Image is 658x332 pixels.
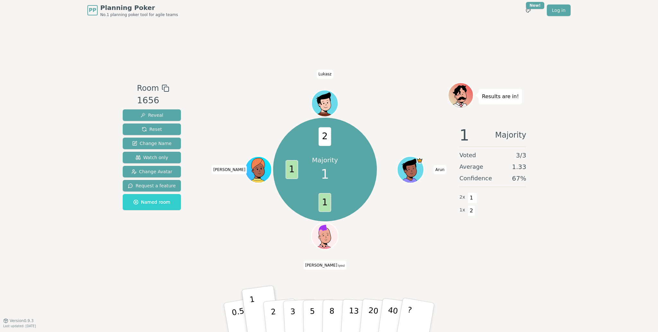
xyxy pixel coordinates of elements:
[123,138,181,149] button: Change Name
[100,3,178,12] span: Planning Poker
[131,168,173,175] span: Change Avatar
[495,127,526,143] span: Majority
[319,193,331,212] span: 1
[100,12,178,17] span: No.1 planning poker tool for agile teams
[123,123,181,135] button: Reset
[123,194,181,210] button: Named room
[337,264,345,267] span: (you)
[10,318,34,323] span: Version 0.9.3
[522,4,534,16] button: New!
[459,127,469,143] span: 1
[321,165,329,184] span: 1
[137,82,159,94] span: Room
[123,166,181,177] button: Change Avatar
[87,3,178,17] a: PPPlanning PokerNo.1 planning poker tool for agile teams
[123,109,181,121] button: Reveal
[3,318,34,323] button: Version0.9.3
[136,154,168,161] span: Watch only
[212,165,247,174] span: Click to change your name
[468,205,475,216] span: 2
[142,126,162,132] span: Reset
[128,183,176,189] span: Request a feature
[416,157,423,164] span: Arun is the host
[459,162,483,171] span: Average
[468,192,475,203] span: 1
[459,194,465,201] span: 2 x
[249,295,259,330] p: 1
[459,174,492,183] span: Confidence
[286,160,298,179] span: 1
[459,151,476,160] span: Voted
[132,140,172,147] span: Change Name
[312,223,337,248] button: Click to change your avatar
[133,199,170,205] span: Named room
[123,180,181,192] button: Request a feature
[434,165,446,174] span: Click to change your name
[526,2,544,9] div: New!
[140,112,163,118] span: Reveal
[512,162,526,171] span: 1.33
[317,70,333,79] span: Click to change your name
[312,156,338,165] p: Majority
[547,4,571,16] a: Log in
[482,92,519,101] p: Results are in!
[459,207,465,214] span: 1 x
[137,94,169,107] div: 1656
[3,324,36,328] span: Last updated: [DATE]
[89,6,96,14] span: PP
[304,260,346,269] span: Click to change your name
[319,127,331,146] span: 2
[512,174,526,183] span: 67 %
[123,152,181,163] button: Watch only
[516,151,526,160] span: 3 / 3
